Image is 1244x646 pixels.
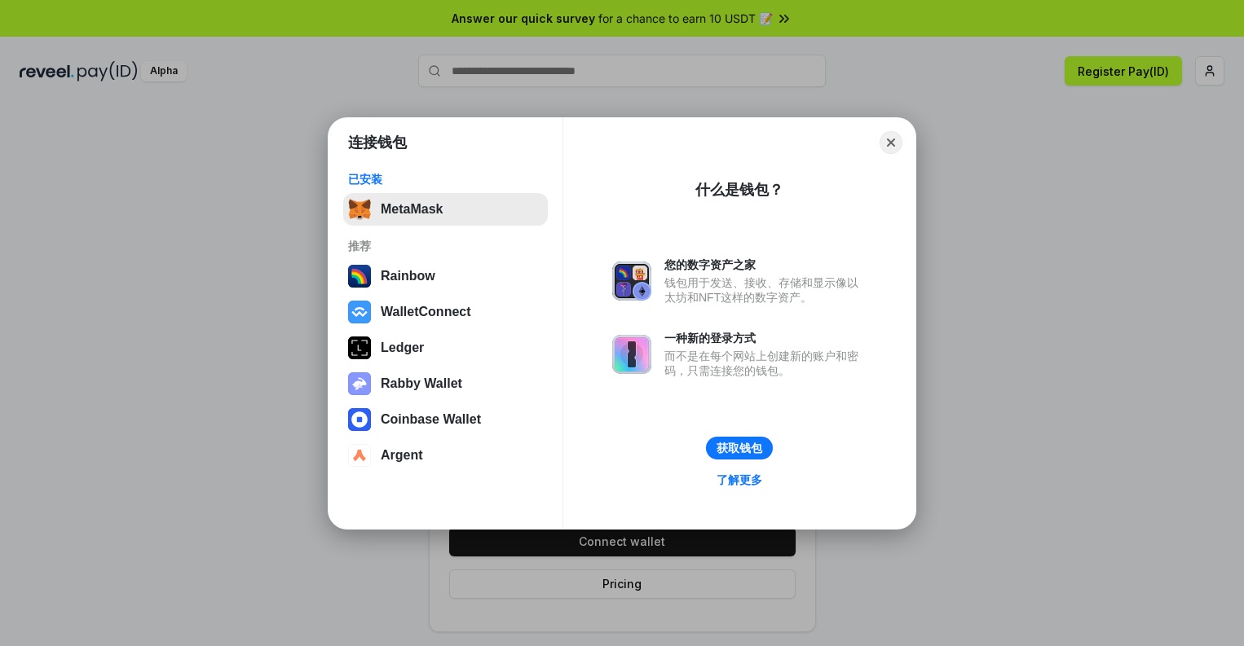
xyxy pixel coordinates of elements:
div: 了解更多 [717,472,762,487]
button: Argent [343,439,548,472]
div: Argent [381,448,423,463]
div: Rainbow [381,269,435,283]
div: 已安装 [348,172,543,187]
button: Ledger [343,332,548,364]
div: Ledger [381,341,424,355]
div: Rabby Wallet [381,376,462,391]
div: MetaMask [381,202,443,217]
button: Coinbase Wallet [343,403,548,436]
img: svg+xml,%3Csvg%20xmlns%3D%22http%3A%2F%2Fwww.w3.org%2F2000%2Fsvg%22%20fill%3D%22none%22%20viewBox... [348,372,371,395]
div: 而不是在每个网站上创建新的账户和密码，只需连接您的钱包。 [664,349,867,378]
h1: 连接钱包 [348,133,407,152]
button: 获取钱包 [706,437,773,459]
div: 什么是钱包？ [695,180,783,200]
img: svg+xml,%3Csvg%20width%3D%2228%22%20height%3D%2228%22%20viewBox%3D%220%200%2028%2028%22%20fill%3D... [348,408,371,431]
img: svg+xml,%3Csvg%20xmlns%3D%22http%3A%2F%2Fwww.w3.org%2F2000%2Fsvg%22%20fill%3D%22none%22%20viewBox... [612,261,651,301]
img: svg+xml,%3Csvg%20xmlns%3D%22http%3A%2F%2Fwww.w3.org%2F2000%2Fsvg%22%20width%3D%2228%22%20height%3... [348,336,371,359]
div: 您的数字资产之家 [664,257,867,272]
button: Close [880,131,902,154]
img: svg+xml,%3Csvg%20width%3D%22120%22%20height%3D%22120%22%20viewBox%3D%220%200%20120%20120%22%20fil... [348,265,371,288]
a: 了解更多 [707,469,772,490]
img: svg+xml,%3Csvg%20width%3D%2228%22%20height%3D%2228%22%20viewBox%3D%220%200%2028%2028%22%20fill%3D... [348,444,371,467]
div: 一种新的登录方式 [664,331,867,345]
div: 钱包用于发送、接收、存储和显示像以太坊和NFT这样的数字资产。 [664,275,867,305]
div: WalletConnect [381,305,471,319]
img: svg+xml,%3Csvg%20xmlns%3D%22http%3A%2F%2Fwww.w3.org%2F2000%2Fsvg%22%20fill%3D%22none%22%20viewBox... [612,335,651,374]
button: MetaMask [343,193,548,226]
div: 获取钱包 [717,441,762,455]
img: svg+xml,%3Csvg%20fill%3D%22none%22%20height%3D%2233%22%20viewBox%3D%220%200%2035%2033%22%20width%... [348,198,371,221]
button: WalletConnect [343,296,548,328]
button: Rabby Wallet [343,367,548,400]
button: Rainbow [343,260,548,292]
img: svg+xml,%3Csvg%20width%3D%2228%22%20height%3D%2228%22%20viewBox%3D%220%200%2028%2028%22%20fill%3D... [348,301,371,323]
div: 推荐 [348,239,543,253]
div: Coinbase Wallet [381,412,481,427]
